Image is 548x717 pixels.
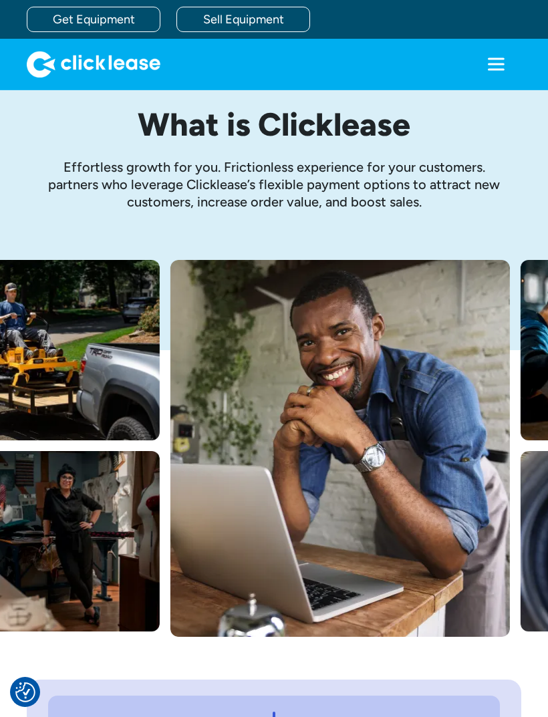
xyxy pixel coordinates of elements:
[170,260,510,637] img: A smiling man in a blue shirt and apron leaning over a table with a laptop
[470,39,521,90] div: menu
[27,107,521,142] h1: What is Clicklease
[27,51,160,78] img: Clicklease logo
[15,682,35,702] img: Revisit consent button
[27,51,160,78] a: home
[176,7,310,32] a: Sell Equipment
[15,682,35,702] button: Consent Preferences
[40,158,508,210] p: Effortless growth ﻿for you. Frictionless experience for your customers. partners who leverage Cli...
[27,7,160,32] a: Get Equipment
